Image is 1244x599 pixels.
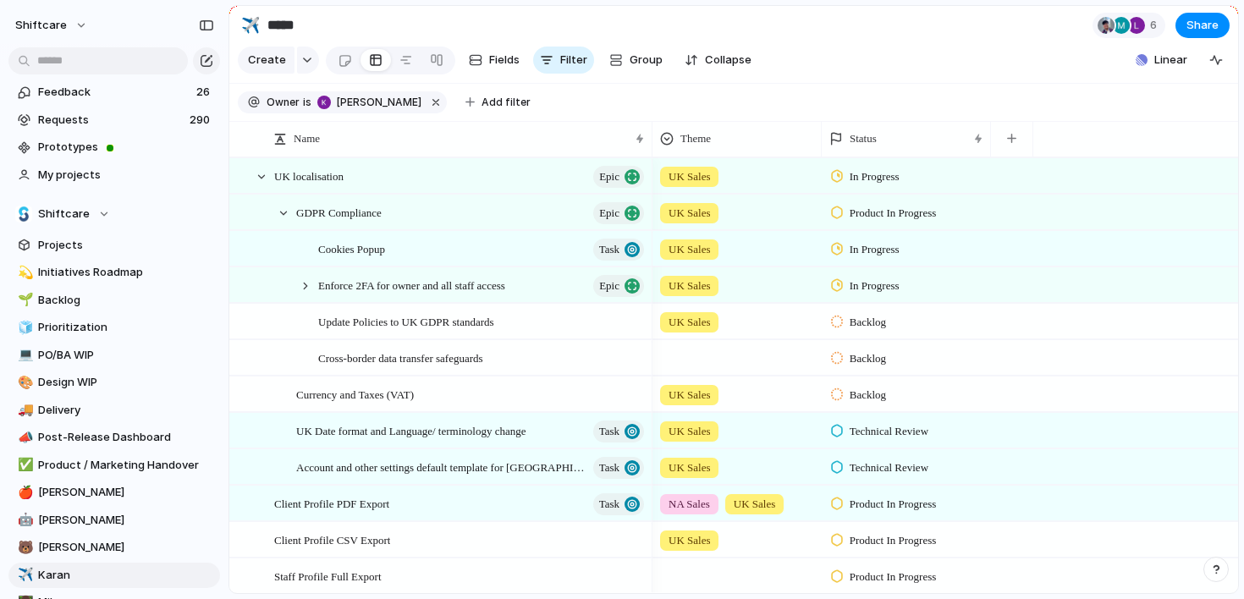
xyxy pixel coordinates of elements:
button: 📣 [15,429,32,446]
span: Collapse [705,52,751,69]
div: 💫 [18,263,30,283]
span: In Progress [850,278,900,294]
span: Product In Progress [850,569,937,585]
a: ✈️Karan [8,563,220,588]
span: Epic [599,274,619,298]
span: UK Sales [669,532,710,549]
button: Shiftcare [8,201,220,227]
span: Prototypes [38,139,214,156]
span: My projects [38,167,214,184]
span: Status [850,130,877,147]
span: Epic [599,201,619,225]
span: 26 [196,84,213,101]
span: [PERSON_NAME] [38,512,214,529]
span: Cross-border data transfer safeguards [318,348,483,367]
span: UK localisation [274,166,344,185]
span: PO/BA WIP [38,347,214,364]
a: Projects [8,233,220,258]
span: Task [599,238,619,261]
div: 🚚 [18,400,30,420]
button: 💻 [15,347,32,364]
button: shiftcare [8,12,96,39]
div: 🌱 [18,290,30,310]
span: Backlog [850,314,886,331]
span: Product / Marketing Handover [38,457,214,474]
span: Epic [599,165,619,189]
span: UK Date format and Language/ terminology change [296,420,526,440]
span: is [303,95,311,110]
button: 🚚 [15,402,32,419]
div: 💫Initiatives Roadmap [8,260,220,285]
button: Task [593,457,644,479]
span: [PERSON_NAME] [38,484,214,501]
span: In Progress [850,241,900,258]
span: Initiatives Roadmap [38,264,214,281]
div: ✈️ [241,14,260,36]
button: Collapse [678,47,758,74]
div: 🤖[PERSON_NAME] [8,508,220,533]
a: 🐻[PERSON_NAME] [8,535,220,560]
div: ✅Product / Marketing Handover [8,453,220,478]
span: Client Profile PDF Export [274,493,389,513]
span: Technical Review [850,423,928,440]
div: 🚚Delivery [8,398,220,423]
span: Prioritization [38,319,214,336]
div: 🐻 [18,538,30,558]
a: 🌱Backlog [8,288,220,313]
button: 🤖 [15,512,32,529]
div: 🧊Prioritization [8,315,220,340]
span: Task [599,420,619,443]
span: UK Sales [734,496,775,513]
span: Cookies Popup [318,239,385,258]
span: UK Sales [669,314,710,331]
span: Share [1186,17,1219,34]
div: 🧊 [18,318,30,338]
span: Karan [38,567,214,584]
span: Task [599,492,619,516]
button: 🌱 [15,292,32,309]
span: Backlog [850,387,886,404]
span: Delivery [38,402,214,419]
span: Name [294,130,320,147]
span: UK Sales [669,278,710,294]
button: Add filter [455,91,541,114]
button: Linear [1129,47,1194,73]
button: Fields [462,47,526,74]
button: Share [1175,13,1230,38]
button: Task [593,239,644,261]
span: [PERSON_NAME] [38,539,214,556]
button: ✅ [15,457,32,474]
span: [PERSON_NAME] [337,95,421,110]
span: Backlog [38,292,214,309]
span: Account and other settings default template for [GEOGRAPHIC_DATA] [296,457,588,476]
span: Feedback [38,84,191,101]
button: Group [601,47,671,74]
span: Product In Progress [850,532,937,549]
button: Task [593,493,644,515]
button: 🧊 [15,319,32,336]
span: Backlog [850,350,886,367]
a: 📣Post-Release Dashboard [8,425,220,450]
span: shiftcare [15,17,67,34]
span: Technical Review [850,459,928,476]
span: Currency and Taxes (VAT) [296,384,414,404]
span: Create [248,52,286,69]
button: 🍎 [15,484,32,501]
span: Update Policies to UK GDPR standards [318,311,494,331]
button: ✈️ [237,12,264,39]
span: Enforce 2FA for owner and all staff access [318,275,505,294]
div: 📣 [18,428,30,448]
a: 🍎[PERSON_NAME] [8,480,220,505]
button: Filter [533,47,594,74]
span: Staff Profile Full Export [274,566,382,585]
div: 🎨Design WIP [8,370,220,395]
button: is [300,93,315,112]
span: Product In Progress [850,205,937,222]
span: Projects [38,237,214,254]
span: 6 [1150,17,1162,34]
a: Prototypes [8,135,220,160]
